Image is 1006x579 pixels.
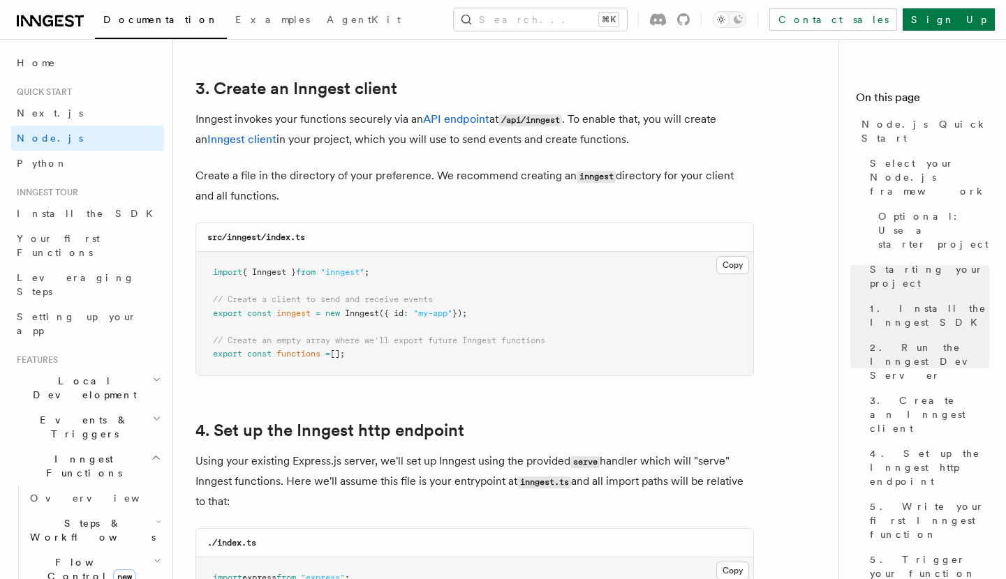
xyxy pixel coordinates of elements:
a: 5. Write your first Inngest function [864,494,989,547]
span: Node.js Quick Start [861,117,989,145]
a: 1. Install the Inngest SDK [864,296,989,335]
span: = [325,349,330,359]
a: 2. Run the Inngest Dev Server [864,335,989,388]
a: Node.js Quick Start [856,112,989,151]
span: 3. Create an Inngest client [870,393,989,435]
p: Create a file in the directory of your preference. We recommend creating an directory for your cl... [195,166,754,206]
span: Inngest tour [11,187,78,198]
a: 4. Set up the Inngest http endpoint [864,441,989,494]
span: Install the SDK [17,208,161,219]
code: serve [570,456,600,468]
button: Inngest Functions [11,446,164,486]
span: 5. Write your first Inngest function [870,499,989,541]
a: Next.js [11,100,164,126]
span: Node.js [17,133,83,144]
span: import [213,267,242,277]
span: new [325,308,340,318]
span: Events & Triggers [11,413,152,441]
span: Documentation [103,14,219,25]
button: Toggle dark mode [713,11,746,28]
span: Features [11,354,58,366]
span: Setting up your app [17,311,137,336]
span: Optional: Use a starter project [878,209,989,251]
a: Starting your project [864,257,989,296]
span: export [213,349,242,359]
kbd: ⌘K [599,13,619,27]
span: Examples [235,14,310,25]
button: Steps & Workflows [24,511,164,550]
a: Python [11,151,164,176]
p: Inngest invokes your functions securely via an at . To enable that, you will create an in your pr... [195,110,754,149]
span: "my-app" [413,308,452,318]
code: /api/inngest [498,114,562,126]
a: Optional: Use a starter project [873,204,989,257]
code: src/inngest/index.ts [207,232,305,242]
a: Sign Up [903,8,995,31]
span: 4. Set up the Inngest http endpoint [870,446,989,488]
span: Select your Node.js framework [870,156,989,198]
a: 4. Set up the Inngest http endpoint [195,421,464,440]
a: Leveraging Steps [11,265,164,304]
span: = [316,308,320,318]
span: }); [452,308,467,318]
a: Inngest client [207,133,276,146]
span: // Create an empty array where we'll export future Inngest functions [213,336,545,345]
a: API endpoint [423,112,489,126]
a: Examples [227,4,318,38]
span: ; [364,267,369,277]
span: ({ id [379,308,404,318]
span: Python [17,158,68,169]
button: Local Development [11,368,164,407]
span: Next.js [17,107,83,119]
a: AgentKit [318,4,409,38]
span: // Create a client to send and receive events [213,294,433,304]
span: from [296,267,316,277]
span: const [247,349,272,359]
span: 1. Install the Inngest SDK [870,301,989,329]
span: Steps & Workflows [24,516,156,544]
button: Events & Triggers [11,407,164,446]
span: const [247,308,272,318]
span: inngest [276,308,311,318]
span: []; [330,349,345,359]
button: Search...⌘K [454,8,627,31]
code: ./index.ts [207,538,256,548]
span: export [213,308,242,318]
span: Local Development [11,374,152,402]
span: Starting your project [870,262,989,290]
h4: On this page [856,89,989,112]
code: inngest [577,171,616,183]
a: Contact sales [769,8,897,31]
a: Node.js [11,126,164,151]
code: inngest.ts [517,476,571,488]
a: Select your Node.js framework [864,151,989,204]
a: Documentation [95,4,227,39]
span: Your first Functions [17,233,100,258]
button: Copy [716,256,749,274]
span: Quick start [11,87,72,98]
a: Setting up your app [11,304,164,343]
a: Overview [24,486,164,511]
span: : [404,308,408,318]
span: "inngest" [320,267,364,277]
span: 2. Run the Inngest Dev Server [870,340,989,382]
span: functions [276,349,320,359]
a: 3. Create an Inngest client [195,79,397,98]
a: Home [11,50,164,75]
span: Inngest Functions [11,452,151,480]
span: Home [17,56,56,70]
a: Install the SDK [11,201,164,226]
span: Inngest [345,308,379,318]
a: Your first Functions [11,226,164,265]
span: AgentKit [327,14,401,25]
span: Overview [30,492,174,504]
span: Leveraging Steps [17,272,135,297]
p: Using your existing Express.js server, we'll set up Inngest using the provided handler which will... [195,451,754,511]
a: 3. Create an Inngest client [864,388,989,441]
span: { Inngest } [242,267,296,277]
